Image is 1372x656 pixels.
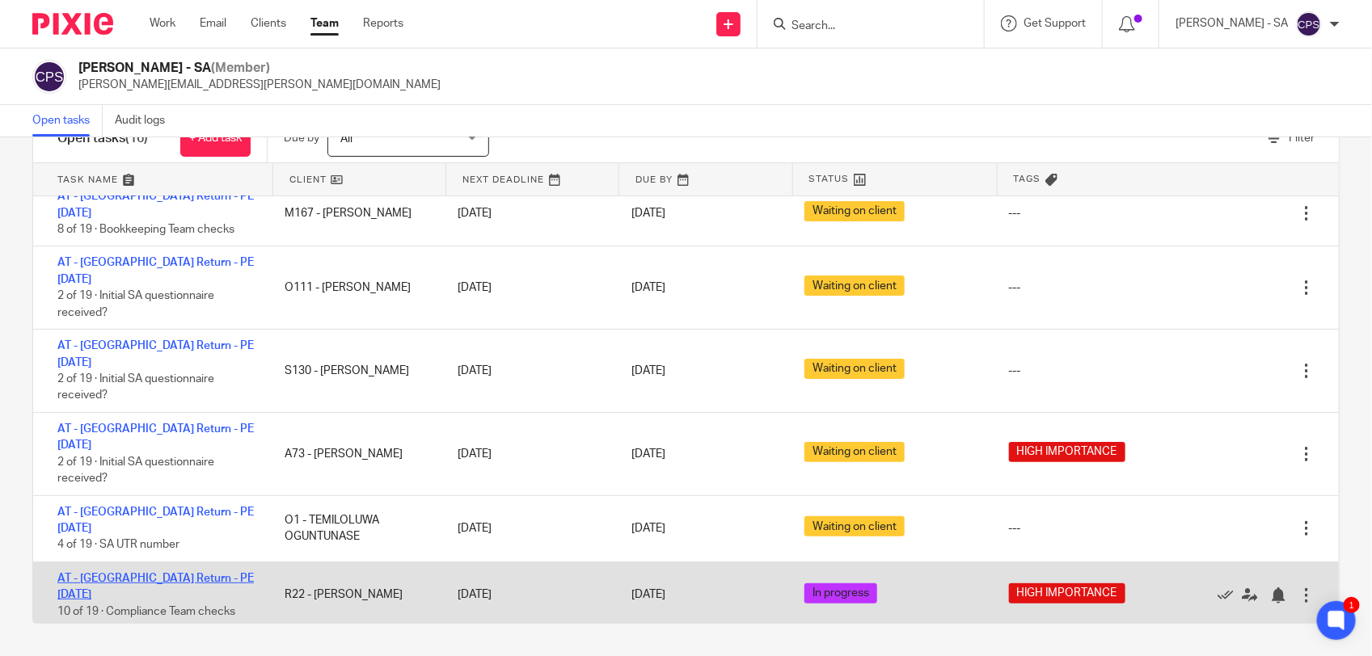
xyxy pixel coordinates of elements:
p: Due by [284,130,319,146]
span: Waiting on client [804,442,905,462]
div: S130 - [PERSON_NAME] [268,355,441,387]
span: Waiting on client [804,201,905,221]
a: Audit logs [115,105,177,137]
a: Work [150,15,175,32]
div: O1 - TEMILOLUWA OGUNTUNASE [268,504,441,553]
a: AT - [GEOGRAPHIC_DATA] Return - PE [DATE] [57,573,254,600]
div: --- [1009,363,1021,379]
p: [PERSON_NAME] - SA [1176,15,1288,32]
span: In progress [804,583,877,603]
p: [PERSON_NAME][EMAIL_ADDRESS][PERSON_NAME][DOMAIN_NAME] [78,77,441,93]
div: --- [1009,205,1021,221]
span: [DATE] [631,523,665,534]
span: [DATE] [631,282,665,293]
div: O111 - [PERSON_NAME] [268,271,441,304]
span: 2 of 19 · Initial SA questionnaire received? [57,373,214,402]
span: Waiting on client [804,516,905,536]
span: 10 of 19 · Compliance Team checks [57,606,235,617]
h1: Open tasks [57,130,148,147]
span: (16) [125,132,148,145]
div: A73 - [PERSON_NAME] [268,438,441,470]
div: [DATE] [442,438,615,470]
a: AT - [GEOGRAPHIC_DATA] Return - PE [DATE] [57,191,254,218]
span: 2 of 19 · Initial SA questionnaire received? [57,290,214,318]
a: AT - [GEOGRAPHIC_DATA] Return - PE [DATE] [57,507,254,534]
img: Pixie [32,13,113,35]
div: 1 [1344,597,1360,613]
a: Team [310,15,339,32]
div: [DATE] [442,355,615,387]
a: Open tasks [32,105,103,137]
span: 8 of 19 · Bookkeeping Team checks [57,224,234,235]
div: [DATE] [442,578,615,611]
a: Mark as done [1218,587,1242,603]
span: Waiting on client [804,275,905,296]
img: svg%3E [1296,11,1322,37]
span: 2 of 19 · Initial SA questionnaire received? [57,456,214,485]
a: Clients [251,15,286,32]
a: Reports [363,15,403,32]
a: AT - [GEOGRAPHIC_DATA] Return - PE [DATE] [57,340,254,368]
span: [DATE] [631,589,665,600]
span: HIGH IMPORTANCE [1009,442,1125,462]
span: Filter [1289,132,1315,144]
input: Search [790,19,935,34]
span: Tags [1014,172,1041,186]
div: R22 - [PERSON_NAME] [268,578,441,611]
a: AT - [GEOGRAPHIC_DATA] Return - PE [DATE] [57,257,254,284]
span: Get Support [1024,18,1086,29]
a: Email [200,15,226,32]
div: [DATE] [442,271,615,304]
div: M167 - [PERSON_NAME] [268,197,441,229]
span: Waiting on client [804,359,905,379]
span: [DATE] [631,448,665,460]
h2: [PERSON_NAME] - SA [78,60,441,77]
a: AT - [GEOGRAPHIC_DATA] Return - PE [DATE] [57,423,254,451]
span: All [340,133,352,145]
img: svg%3E [32,60,66,94]
span: HIGH IMPORTANCE [1009,583,1125,603]
div: --- [1009,520,1021,536]
div: [DATE] [442,197,615,229]
a: + Add task [180,120,251,157]
span: [DATE] [631,365,665,376]
span: [DATE] [631,208,665,219]
span: (Member) [211,61,270,74]
span: Status [809,172,850,186]
div: [DATE] [442,512,615,545]
span: 4 of 19 · SA UTR number [57,540,179,551]
div: --- [1009,280,1021,296]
